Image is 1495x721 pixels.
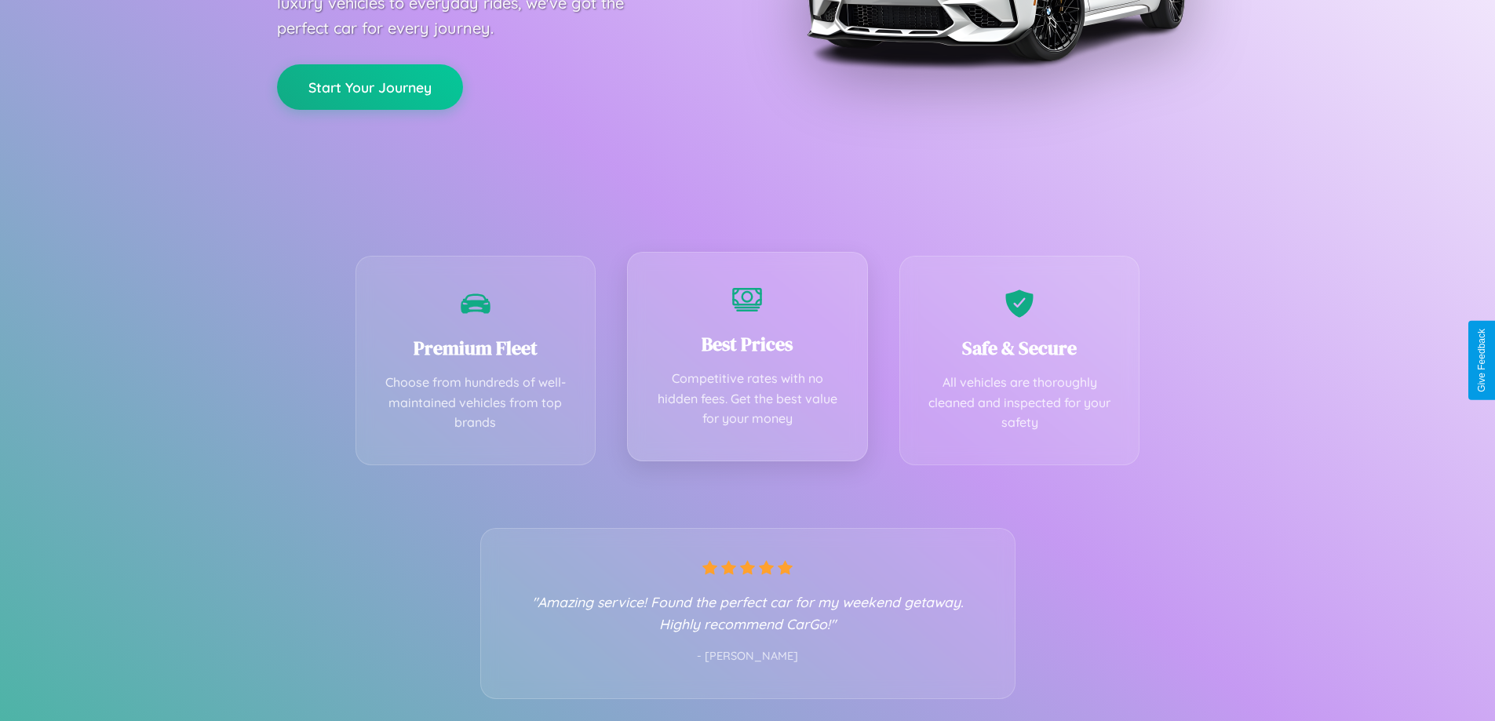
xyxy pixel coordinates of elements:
p: Competitive rates with no hidden fees. Get the best value for your money [651,369,844,429]
p: Choose from hundreds of well-maintained vehicles from top brands [380,373,572,433]
p: - [PERSON_NAME] [512,646,983,667]
p: "Amazing service! Found the perfect car for my weekend getaway. Highly recommend CarGo!" [512,591,983,635]
div: Give Feedback [1476,329,1487,392]
h3: Best Prices [651,331,844,357]
p: All vehicles are thoroughly cleaned and inspected for your safety [924,373,1116,433]
button: Start Your Journey [277,64,463,110]
h3: Premium Fleet [380,335,572,361]
h3: Safe & Secure [924,335,1116,361]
